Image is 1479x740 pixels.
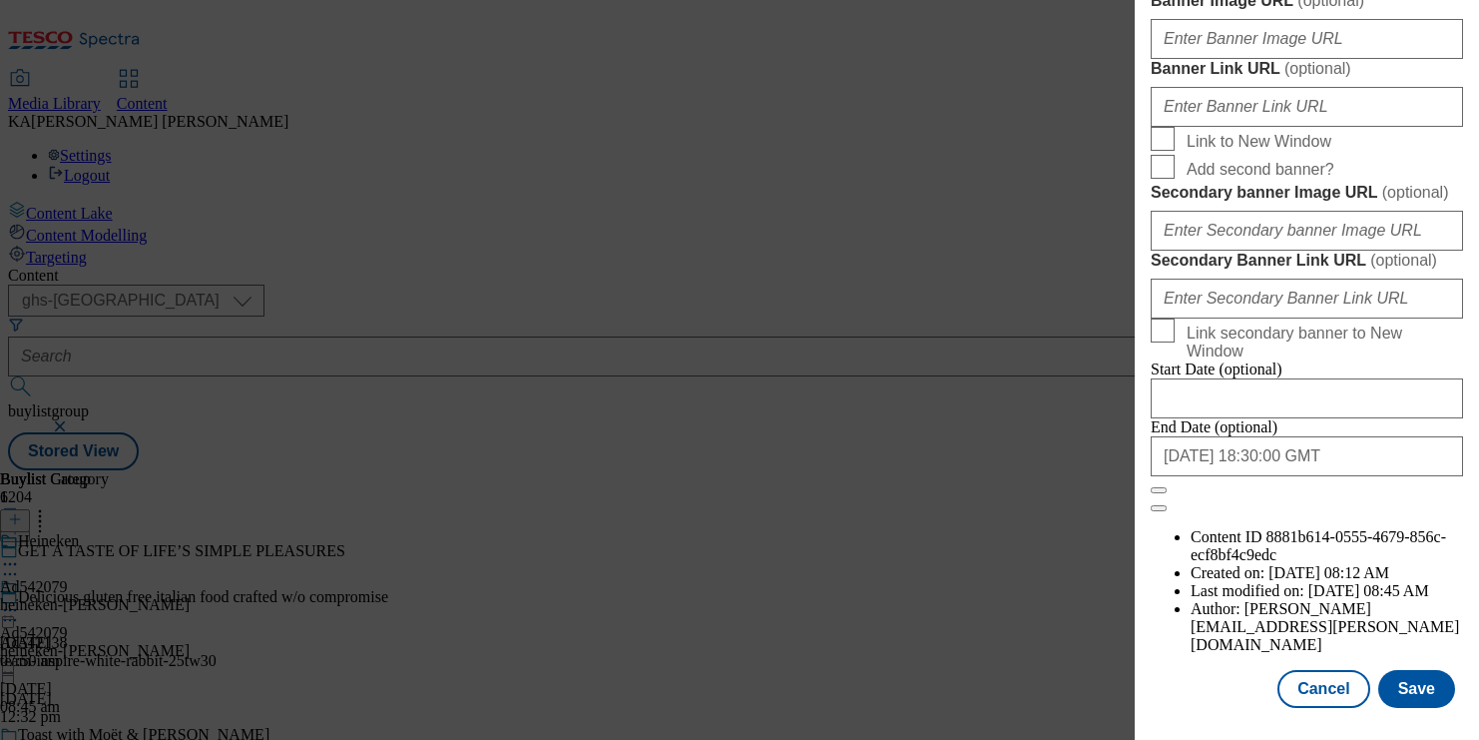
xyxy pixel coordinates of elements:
[1187,133,1331,151] span: Link to New Window
[1151,87,1463,127] input: Enter Banner Link URL
[1151,59,1463,79] label: Banner Link URL
[1191,528,1446,563] span: 8881b614-0555-4679-856c-ecf8bf4c9edc
[1151,418,1277,435] span: End Date (optional)
[1277,670,1369,708] button: Cancel
[1382,184,1449,201] span: ( optional )
[1191,582,1463,600] li: Last modified on:
[1151,361,1282,377] span: Start Date (optional)
[1151,378,1463,418] input: Enter Date
[1151,251,1463,271] label: Secondary Banner Link URL
[1151,211,1463,251] input: Enter Secondary banner Image URL
[1151,487,1167,493] button: Close
[1191,564,1463,582] li: Created on:
[1187,325,1455,361] span: Link secondary banner to New Window
[1191,528,1463,564] li: Content ID
[1187,161,1334,179] span: Add second banner?
[1191,600,1463,654] li: Author:
[1191,600,1459,653] span: [PERSON_NAME][EMAIL_ADDRESS][PERSON_NAME][DOMAIN_NAME]
[1151,436,1463,476] input: Enter Date
[1370,252,1437,269] span: ( optional )
[1151,279,1463,319] input: Enter Secondary Banner Link URL
[1151,19,1463,59] input: Enter Banner Image URL
[1151,183,1463,203] label: Secondary banner Image URL
[1268,564,1389,581] span: [DATE] 08:12 AM
[1308,582,1429,599] span: [DATE] 08:45 AM
[1378,670,1455,708] button: Save
[1284,60,1351,77] span: ( optional )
